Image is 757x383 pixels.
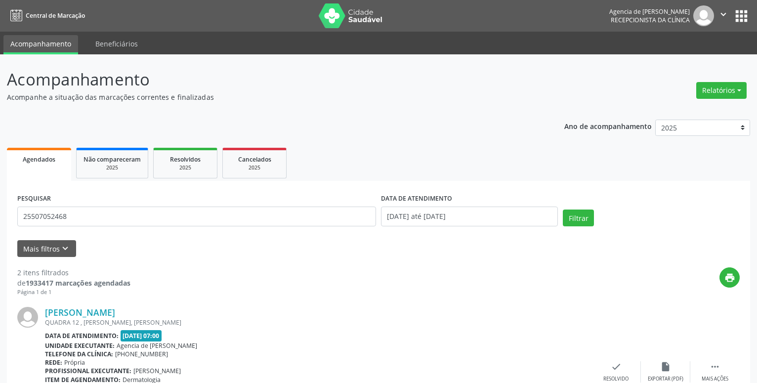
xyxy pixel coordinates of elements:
[648,376,683,383] div: Exportar (PDF)
[60,243,71,254] i: keyboard_arrow_down
[714,5,733,26] button: 
[17,240,76,257] button: Mais filtroskeyboard_arrow_down
[563,210,594,226] button: Filtrar
[45,367,131,375] b: Profissional executante:
[7,92,527,102] p: Acompanhe a situação das marcações correntes e finalizadas
[133,367,181,375] span: [PERSON_NAME]
[381,191,452,207] label: DATA DE ATENDIMENTO
[170,155,201,164] span: Resolvidos
[7,67,527,92] p: Acompanhamento
[660,361,671,372] i: insert_drive_file
[724,272,735,283] i: print
[381,207,558,226] input: Selecione um intervalo
[17,288,130,297] div: Página 1 de 1
[64,358,85,367] span: Própria
[693,5,714,26] img: img
[88,35,145,52] a: Beneficiários
[17,307,38,328] img: img
[719,267,740,288] button: print
[718,9,729,20] i: 
[45,318,591,327] div: QUADRA 12 , [PERSON_NAME], [PERSON_NAME]
[230,164,279,171] div: 2025
[117,341,197,350] span: Agencia de [PERSON_NAME]
[26,11,85,20] span: Central de Marcação
[17,191,51,207] label: PESQUISAR
[7,7,85,24] a: Central de Marcação
[611,361,622,372] i: check
[238,155,271,164] span: Cancelados
[84,164,141,171] div: 2025
[17,278,130,288] div: de
[161,164,210,171] div: 2025
[45,307,115,318] a: [PERSON_NAME]
[3,35,78,54] a: Acompanhamento
[611,16,690,24] span: Recepcionista da clínica
[603,376,629,383] div: Resolvido
[84,155,141,164] span: Não compareceram
[710,361,720,372] i: 
[609,7,690,16] div: Agencia de [PERSON_NAME]
[17,207,376,226] input: Nome, código do beneficiário ou CPF
[702,376,728,383] div: Mais ações
[45,358,62,367] b: Rede:
[17,267,130,278] div: 2 itens filtrados
[26,278,130,288] strong: 1933417 marcações agendadas
[696,82,747,99] button: Relatórios
[23,155,55,164] span: Agendados
[45,341,115,350] b: Unidade executante:
[733,7,750,25] button: apps
[115,350,168,358] span: [PHONE_NUMBER]
[45,332,119,340] b: Data de atendimento:
[45,350,113,358] b: Telefone da clínica:
[564,120,652,132] p: Ano de acompanhamento
[121,330,162,341] span: [DATE] 07:00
